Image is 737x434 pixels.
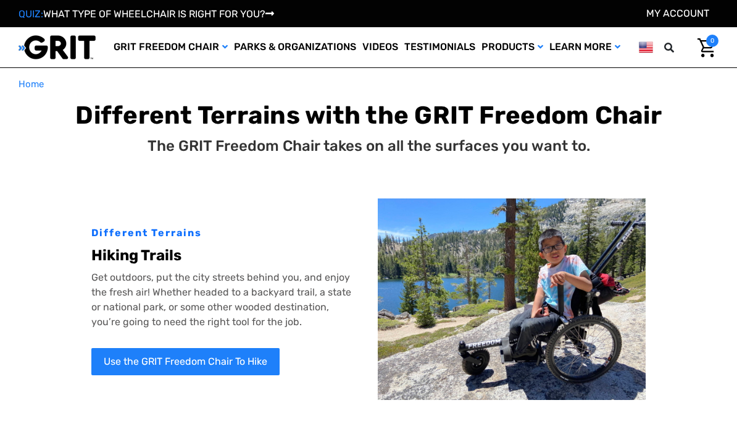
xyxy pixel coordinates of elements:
[706,35,718,47] span: 0
[91,247,181,264] b: Hiking Trails
[19,77,44,91] a: Home
[91,348,280,375] a: Use the GRIT Freedom Chair To Hike
[688,35,718,61] a: Cart with 0 items
[646,7,709,19] a: Account
[478,27,546,67] a: Products
[19,8,274,20] a: QUIZ:WHAT TYPE OF WHEELCHAIR IS RIGHT FOR YOU?
[148,135,590,157] p: The GRIT Freedom Chair takes on all the surfaces you want to.
[19,77,718,91] nav: Breadcrumb
[401,27,478,67] a: Testimonials
[75,101,662,130] b: Different Terrains with the GRIT Freedom Chair
[359,27,401,67] a: Videos
[639,40,653,55] img: us.png
[697,38,715,57] img: Cart
[110,27,231,67] a: GRIT Freedom Chair
[682,35,688,61] input: Search
[19,35,96,60] img: GRIT All-Terrain Wheelchair and Mobility Equipment
[378,198,646,399] img: Child using GRIT Freedom Chair outdoor wheelchair on rocky slope with forest and water background
[231,27,359,67] a: Parks & Organizations
[19,79,44,90] span: Home
[91,270,359,330] p: Get outdoors, put the city streets behind you, and enjoy the fresh air! Whether headed to a backy...
[546,27,623,67] a: Learn More
[19,8,43,20] span: QUIZ:
[91,226,359,240] div: Different Terrains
